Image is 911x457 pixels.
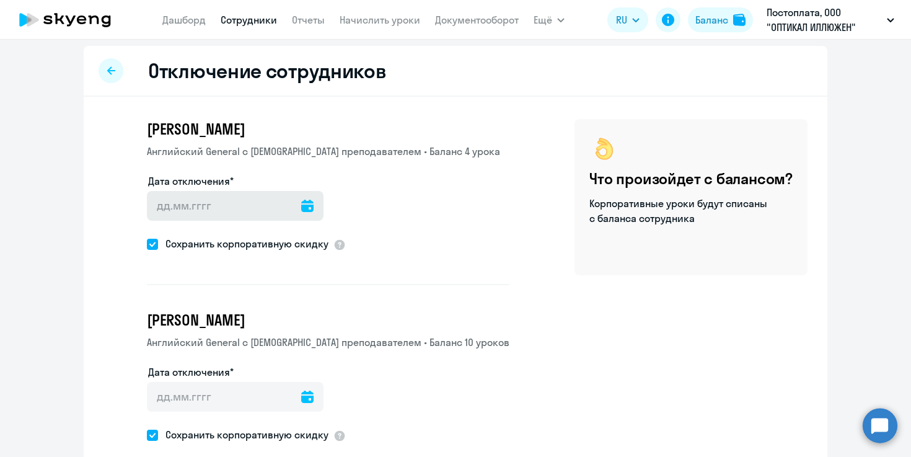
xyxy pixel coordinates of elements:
p: Постоплата, ООО "ОПТИКАЛ ИЛЛЮЖЕН" [767,5,882,35]
span: [PERSON_NAME] [147,119,245,139]
h2: Отключение сотрудников [148,58,386,83]
button: Балансbalance [688,7,753,32]
label: Дата отключения* [148,174,234,189]
a: Начислить уроки [340,14,420,26]
a: Документооборот [435,14,519,26]
label: Дата отключения* [148,365,234,379]
span: RU [616,12,627,27]
h4: Что произойдет с балансом? [589,169,793,189]
p: Корпоративные уроки будут списаны с баланса сотрудника [589,196,769,226]
button: Постоплата, ООО "ОПТИКАЛ ИЛЛЮЖЕН" [760,5,900,35]
span: Сохранить корпоративную скидку [158,236,328,251]
img: ok [589,134,619,164]
p: Английский General с [DEMOGRAPHIC_DATA] преподавателем • Баланс 10 уроков [147,335,509,350]
a: Отчеты [292,14,325,26]
input: дд.мм.гггг [147,191,323,221]
span: Сохранить корпоративную скидку [158,427,328,442]
p: Английский General с [DEMOGRAPHIC_DATA] преподавателем • Баланс 4 урока [147,144,509,159]
button: RU [607,7,648,32]
div: Баланс [695,12,728,27]
input: дд.мм.гггг [147,382,323,412]
a: Дашборд [162,14,206,26]
a: Сотрудники [221,14,277,26]
span: [PERSON_NAME] [147,310,245,330]
span: Ещё [534,12,552,27]
img: balance [733,14,746,26]
button: Ещё [534,7,565,32]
